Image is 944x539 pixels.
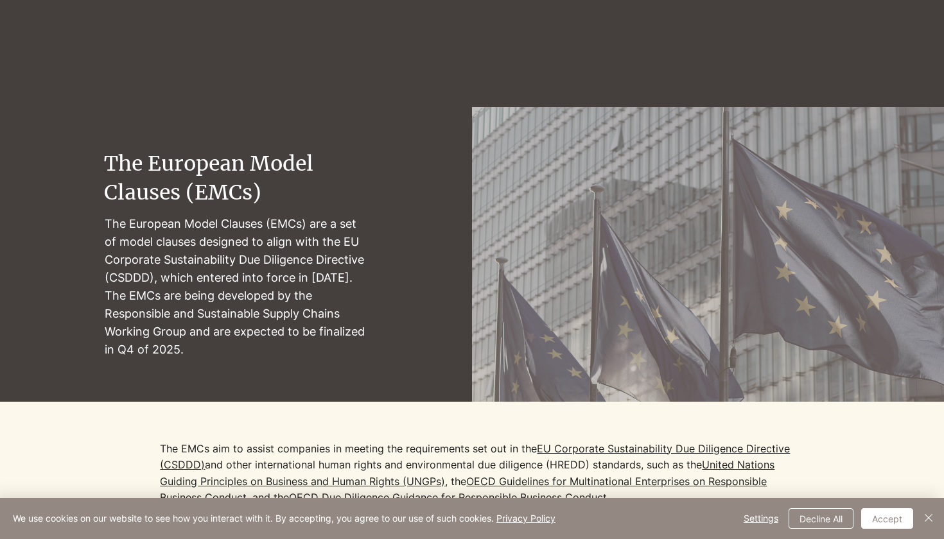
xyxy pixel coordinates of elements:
[496,513,555,524] a: Privacy Policy
[104,151,313,205] span: The European Model Clauses (EMCs)
[160,458,774,488] a: United Nations Guiding Principles on Business and Human Rights (UNGPs)
[921,510,936,526] img: Close
[13,513,555,524] span: We use cookies on our website to see how you interact with it. By accepting, you agree to our use...
[861,508,913,529] button: Accept
[105,215,369,359] p: The European Model Clauses (EMCs) are a set of model clauses designed to align with the EU Corpor...
[921,508,936,529] button: Close
[289,491,609,504] a: OECD Due Diligence Guidance for Responsible Business Conduct.
[789,508,853,529] button: Decline All
[744,509,778,528] span: Settings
